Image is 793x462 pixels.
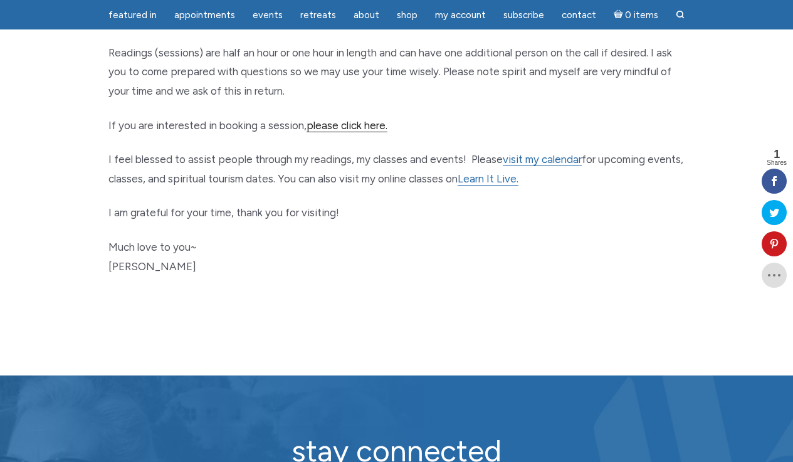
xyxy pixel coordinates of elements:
[293,3,344,28] a: Retreats
[428,3,493,28] a: My Account
[614,9,626,21] i: Cart
[174,9,235,21] span: Appointments
[496,3,552,28] a: Subscribe
[253,9,283,21] span: Events
[346,3,387,28] a: About
[562,9,596,21] span: Contact
[108,43,685,101] p: Readings (sessions) are half an hour or one hour in length and can have one additional person on ...
[503,9,544,21] span: Subscribe
[503,153,582,166] a: visit my calendar
[108,150,685,188] p: I feel blessed to assist people through my readings, my classes and events! Please for upcoming e...
[397,9,418,21] span: Shop
[458,172,518,186] a: Learn It Live.
[108,238,685,276] p: Much love to you~ [PERSON_NAME]
[101,3,164,28] a: featured in
[435,9,486,21] span: My Account
[554,3,604,28] a: Contact
[625,11,658,20] span: 0 items
[300,9,336,21] span: Retreats
[108,203,685,223] p: I am grateful for your time, thank you for visiting!
[307,119,387,132] a: please click here.
[354,9,379,21] span: About
[108,9,157,21] span: featured in
[167,3,243,28] a: Appointments
[767,149,787,160] span: 1
[108,116,685,135] p: If you are interested in booking a session,
[606,2,666,28] a: Cart0 items
[389,3,425,28] a: Shop
[245,3,290,28] a: Events
[767,160,787,166] span: Shares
